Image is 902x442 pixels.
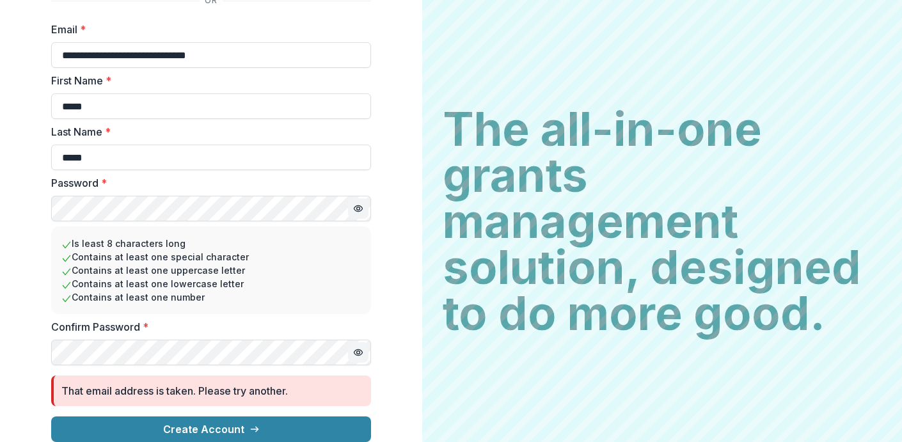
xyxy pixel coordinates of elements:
div: That email address is taken. Please try another. [61,383,288,399]
label: First Name [51,73,363,88]
li: Contains at least one lowercase letter [61,277,361,290]
label: Last Name [51,124,363,139]
li: Contains at least one uppercase letter [61,264,361,277]
li: Contains at least one number [61,290,361,304]
label: Password [51,175,363,191]
button: Toggle password visibility [348,198,368,219]
li: Is least 8 characters long [61,237,361,250]
label: Email [51,22,363,37]
li: Contains at least one special character [61,250,361,264]
button: Create Account [51,416,371,442]
button: Toggle password visibility [348,342,368,363]
label: Confirm Password [51,319,363,335]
